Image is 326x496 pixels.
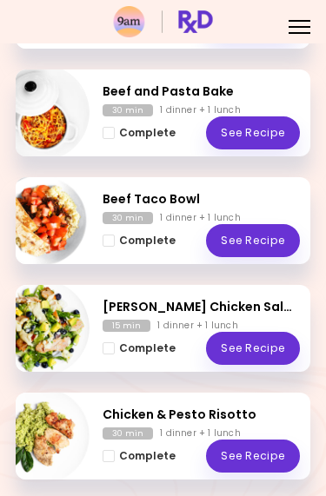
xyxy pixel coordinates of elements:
div: 1 dinner + 1 lunch [160,427,241,440]
a: See Recipe - Chicken & Pesto Risotto [206,440,300,473]
button: Complete - Chicken & Pesto Risotto [103,446,176,466]
button: Complete - Berry Chicken Salad [103,339,176,358]
span: Complete [119,450,176,462]
div: 1 dinner + 1 lunch [160,212,241,224]
img: RxDiet [113,6,213,37]
button: Complete - Beef and Pasta Bake [103,123,176,142]
h2: Chicken & Pesto Risotto [103,406,300,424]
span: Complete [119,342,176,354]
a: See Recipe - Beef Taco Bowl [206,224,300,257]
a: See Recipe - Beef and Pasta Bake [206,116,300,149]
h2: Beef Taco Bowl [103,190,300,208]
h2: Beef and Pasta Bake [103,83,300,101]
div: 30 min [103,427,153,440]
a: See Recipe - Berry Chicken Salad [206,332,300,365]
span: Complete [119,235,176,247]
h2: Berry Chicken Salad [103,298,300,316]
span: Complete [119,127,176,139]
div: 1 dinner + 1 lunch [157,320,238,332]
div: 1 dinner + 1 lunch [160,104,241,116]
div: 15 min [103,320,150,332]
div: 30 min [103,104,153,116]
div: 30 min [103,212,153,224]
button: Complete - Beef Taco Bowl [103,231,176,250]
